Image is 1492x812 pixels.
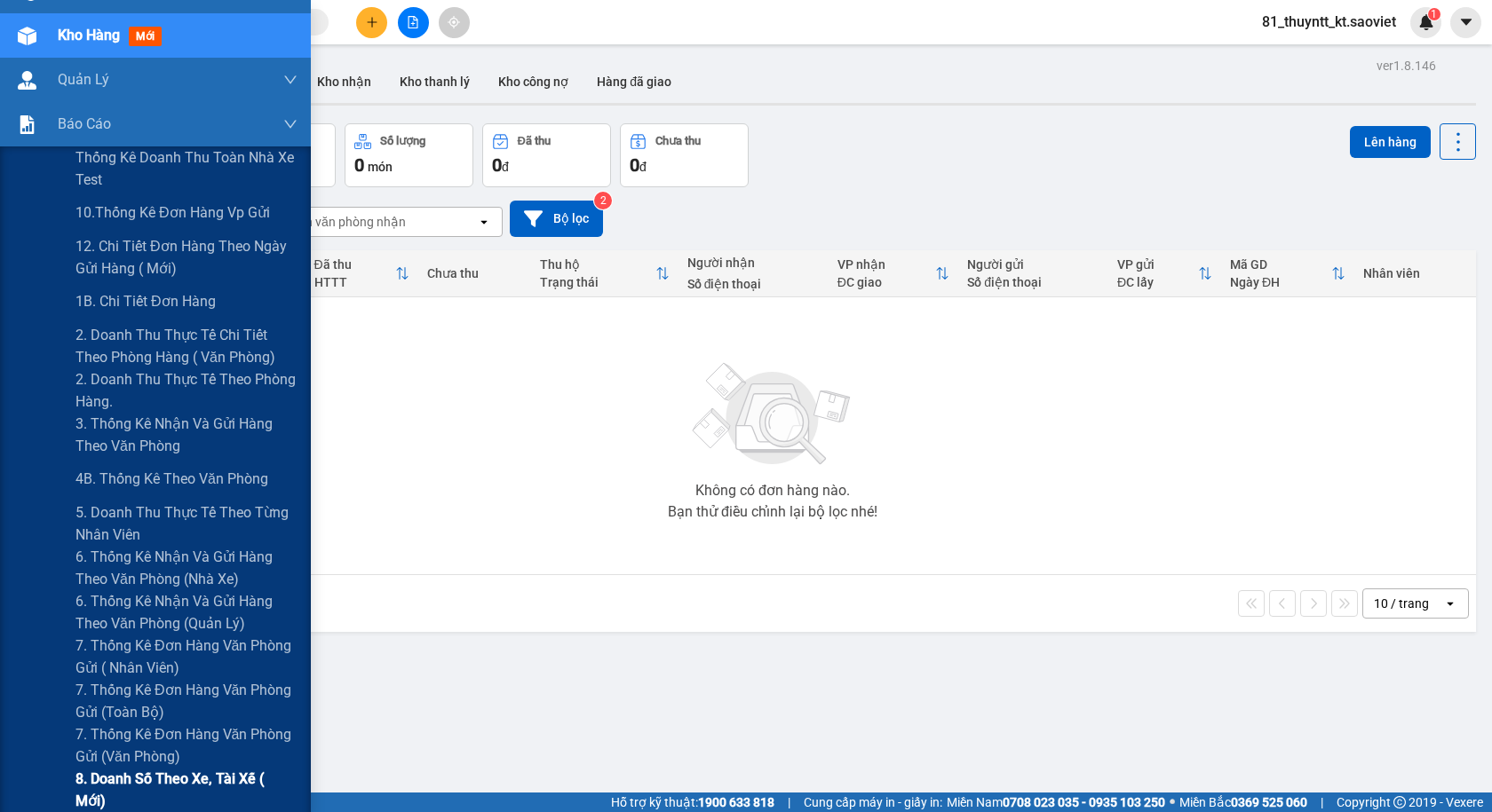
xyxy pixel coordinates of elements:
span: 0 [354,154,364,176]
span: caret-down [1458,14,1474,30]
div: Đã thu [518,135,551,147]
span: file-add [407,16,419,28]
div: VP gửi [1117,257,1198,272]
button: file-add [398,7,429,38]
span: Kho hàng [58,27,120,43]
span: 2. Doanh thu thực tế chi tiết theo phòng hàng ( văn phòng) [75,324,298,368]
div: Số điện thoại [687,277,820,291]
div: Không có đơn hàng nào. [695,484,850,498]
img: warehouse-icon [18,27,36,45]
button: Đã thu0đ [482,123,611,187]
th: Toggle SortBy [531,250,679,297]
span: 0 [630,154,639,176]
span: Thống kê doanh thu toàn nhà xe test [75,146,298,191]
img: warehouse-icon [18,71,36,90]
button: plus [356,7,387,38]
div: Chưa thu [427,266,522,280]
span: 0 [492,154,502,176]
strong: 0708 023 035 - 0935 103 250 [1003,795,1165,809]
div: Đã thu [314,257,395,272]
span: 1B. Chi tiết đơn hàng [75,290,216,312]
button: Lên hàng [1350,126,1431,158]
span: đ [502,160,509,174]
img: svg+xml;base64,PHN2ZyBjbGFzcz0ibGlzdC1wbHVnX19zdmciIHhtbG5zPSJodHRwOi8vd3d3LnczLm9yZy8yMDAwL3N2Zy... [684,352,861,477]
span: Quản Lý [58,68,109,91]
div: Chưa thu [655,135,701,147]
span: 6. Thống kê nhận và gửi hàng theo văn phòng (quản lý) [75,590,298,635]
strong: 1900 633 818 [698,795,774,809]
button: Chưa thu0đ [620,123,749,187]
span: món [368,160,393,174]
strong: 0369 525 060 [1231,795,1307,809]
button: Kho công nợ [484,60,583,103]
span: 6. Thống kê nhận và gửi hàng theo văn phòng (nhà xe) [75,546,298,590]
button: Kho nhận [303,60,385,103]
th: Toggle SortBy [1221,250,1354,297]
span: 2. Doanh thu thực tế theo phòng hàng. [75,368,298,413]
img: solution-icon [18,115,36,134]
div: Bạn thử điều chỉnh lại bộ lọc nhé! [668,505,877,519]
span: 7. Thống kê đơn hàng văn phòng gửi (toàn bộ) [75,679,298,723]
span: 7. Thống kê đơn hàng văn phòng gửi ( Nhân viên) [75,635,298,679]
span: | [788,792,790,812]
div: Mã GD [1230,257,1331,272]
span: aim [448,16,460,28]
img: icon-new-feature [1418,14,1434,30]
span: 81_thuyntt_kt.saoviet [1248,11,1410,33]
span: đ [639,160,647,174]
th: Toggle SortBy [829,250,959,297]
button: Hàng đã giao [583,60,686,103]
span: down [283,117,298,131]
span: Miền Nam [947,792,1165,812]
div: 10 / trang [1374,595,1429,612]
div: ĐC giao [837,275,936,289]
span: copyright [1393,796,1406,808]
div: Thu hộ [540,257,655,272]
span: 12. Chi tiết đơn hàng theo ngày gửi hàng ( mới) [75,235,298,280]
div: Người nhận [687,256,820,270]
span: 8. Doanh số theo xe, tài xế ( mới) [75,768,298,812]
span: 10.Thống kê đơn hàng vp gửi [75,201,270,224]
div: Số lượng [380,135,425,147]
button: Bộ lọc [510,201,603,237]
div: Nhân viên [1363,266,1467,280]
span: plus [366,16,378,28]
span: Hỗ trợ kỹ thuật: [611,792,774,812]
div: Người gửi [967,257,1099,272]
th: Toggle SortBy [1108,250,1221,297]
span: mới [129,27,162,46]
span: | [1321,792,1323,812]
span: ⚪️ [1170,799,1175,806]
th: Toggle SortBy [306,250,418,297]
div: Ngày ĐH [1230,275,1331,289]
span: Cung cấp máy in - giấy in: [804,792,942,812]
span: 5. Doanh thu thực tế theo từng nhân viên [75,501,298,546]
span: down [283,73,298,87]
button: caret-down [1450,7,1481,38]
svg: open [477,215,491,229]
div: Trạng thái [540,275,655,289]
span: Báo cáo [58,113,111,135]
span: 4B. Thống kê theo văn phòng [75,468,268,490]
button: Số lượng0món [345,123,473,187]
span: 1 [1431,8,1437,20]
span: 3. Thống kê nhận và gửi hàng theo văn phòng [75,413,298,457]
button: Kho thanh lý [385,60,484,103]
div: Chọn văn phòng nhận [283,213,406,231]
div: VP nhận [837,257,936,272]
sup: 1 [1428,8,1440,20]
span: Miền Bắc [1179,792,1307,812]
div: ver 1.8.146 [1377,56,1436,75]
sup: 2 [594,192,612,209]
span: 7. Thống kê đơn hàng văn phòng gửi (văn phòng) [75,723,298,768]
div: ĐC lấy [1117,275,1198,289]
button: aim [439,7,470,38]
svg: open [1443,596,1457,611]
div: HTTT [314,275,395,289]
div: Số điện thoại [967,275,1099,289]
